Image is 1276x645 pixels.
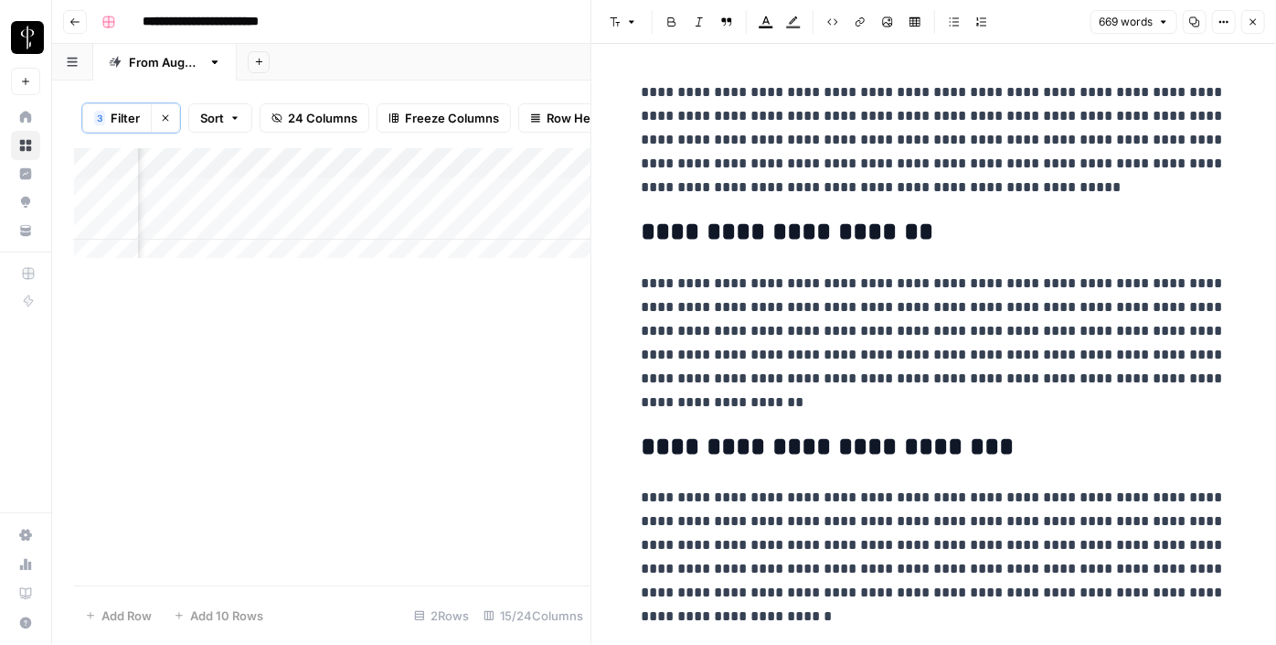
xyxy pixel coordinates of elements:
span: Add 10 Rows [190,607,263,625]
a: Settings [11,521,40,550]
button: Row Height [518,103,624,133]
button: 669 words [1090,10,1177,34]
a: From [DATE] [93,44,237,81]
div: 3 [94,111,105,125]
span: 669 words [1099,14,1153,30]
span: Sort [200,109,224,127]
button: Help + Support [11,608,40,638]
a: Insights [11,159,40,188]
span: Freeze Columns [405,109,499,127]
a: Your Data [11,216,40,245]
span: Filter [111,109,140,127]
button: Add Row [74,601,163,630]
a: Usage [11,550,40,579]
span: Add Row [101,607,152,625]
span: 3 [97,111,102,125]
button: Freeze Columns [377,103,511,133]
div: 15/24 Columns [476,601,590,630]
button: Add 10 Rows [163,601,274,630]
div: 2 Rows [407,601,476,630]
button: Workspace: LP Production Workloads [11,15,40,60]
a: Learning Hub [11,579,40,608]
a: Browse [11,131,40,160]
span: 24 Columns [288,109,357,127]
a: Home [11,102,40,132]
span: Row Height [547,109,612,127]
button: Sort [188,103,252,133]
div: From [DATE] [129,53,201,71]
img: LP Production Workloads Logo [11,21,44,54]
a: Opportunities [11,188,40,217]
button: 3Filter [82,103,151,133]
button: 24 Columns [260,103,369,133]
